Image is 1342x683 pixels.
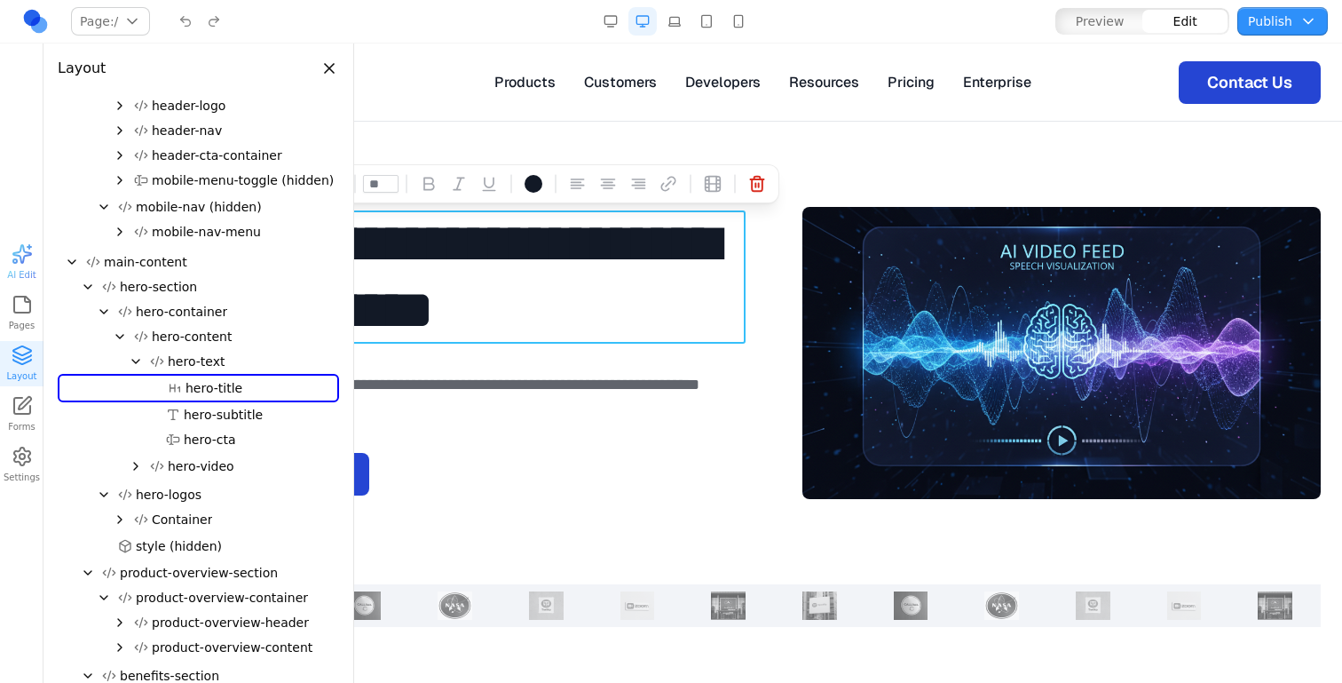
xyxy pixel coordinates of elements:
[127,168,341,193] button: mobile-menu-toggle (hidden)
[159,402,339,427] button: hero-subtitle
[184,406,263,424] span: hero-subtitle
[960,548,995,576] img: Zoom
[127,118,339,143] button: header-nav
[322,548,357,576] img: Twilio
[111,482,339,507] button: hero-logos
[159,427,339,452] button: hero-cta
[1173,12,1197,30] span: Edit
[1237,7,1328,36] button: Publish
[136,198,262,216] span: mobile-nav (hidden)
[152,147,282,164] span: header-cta-container
[113,148,127,163] button: Expand
[692,7,721,36] button: Tablet
[104,253,187,271] span: main-content
[152,328,232,345] span: hero-content
[129,354,143,369] button: Collapse
[113,640,127,655] button: Expand
[113,512,127,527] button: Expand
[97,305,111,319] button: Collapse
[1076,12,1125,30] span: Preview
[113,225,127,239] button: Expand
[7,268,36,282] span: AI Edit
[152,614,309,631] span: product-overview-header
[168,457,234,475] span: hero-video
[168,353,225,370] span: hero-text
[724,7,753,36] button: Mobile
[111,195,339,219] button: mobile-nav (hidden)
[136,486,201,504] span: hero-logos
[111,534,339,559] button: style (hidden)
[687,548,722,576] img: CallRail
[113,615,127,630] button: Expand
[127,324,339,349] button: hero-content
[111,585,339,610] button: product-overview-container
[113,330,127,344] button: Collapse
[152,511,212,528] span: Container
[231,548,265,576] img: NASA
[127,610,339,635] button: product-overview-header
[95,274,339,299] button: hero-section
[120,278,197,296] span: hero-section
[152,122,222,139] span: header-nav
[206,44,1342,683] iframe: Preview
[136,303,227,321] span: hero-container
[58,58,106,79] h3: Layout
[320,59,339,78] button: Close panel
[143,349,339,374] button: hero-text
[120,564,278,582] span: product-overview-section
[596,163,1115,456] img: Speech AI technology visualization
[81,280,95,294] button: Collapse
[504,548,539,576] img: Algolia
[596,7,625,36] button: Desktop Wide
[113,99,127,113] button: Expand
[127,635,339,660] button: product-overview-content
[10,123,141,157] button: [PERSON_NAME]
[136,589,308,607] span: product-overview-container
[869,548,904,576] img: Twilio
[152,639,312,656] span: product-overview-content
[140,548,175,576] img: CallRail
[65,255,79,269] button: Collapse
[127,507,339,532] button: Container
[49,548,83,576] img: Spotify
[143,454,339,479] button: hero-video
[596,548,630,576] img: Spotify
[81,566,95,580] button: Collapse
[161,376,337,401] button: hero-title
[129,459,143,473] button: Expand
[113,123,127,138] button: Expand
[184,431,236,449] span: hero-cta
[127,93,339,118] button: header-logo
[97,200,111,214] button: Collapse
[152,97,225,115] span: header-logo
[127,143,339,168] button: header-cta-container
[81,669,95,683] button: Collapse
[778,548,812,576] img: NASA
[113,173,127,187] button: Expand
[79,250,339,274] button: main-content
[1051,548,1085,576] img: Algolia
[111,299,339,324] button: hero-container
[414,548,448,576] img: Zoom
[97,591,111,605] button: Collapse
[136,537,222,555] span: style (hidden)
[628,7,657,36] button: Desktop
[15,132,114,148] span: [PERSON_NAME]
[95,560,339,585] button: product-overview-section
[71,7,150,36] button: Page:/
[660,7,689,36] button: Laptop
[186,379,242,397] span: hero-title
[152,223,261,241] span: mobile-nav-menu
[152,171,334,189] span: mobile-menu-toggle (hidden)
[127,219,339,244] button: mobile-nav-menu
[97,488,111,502] button: Collapse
